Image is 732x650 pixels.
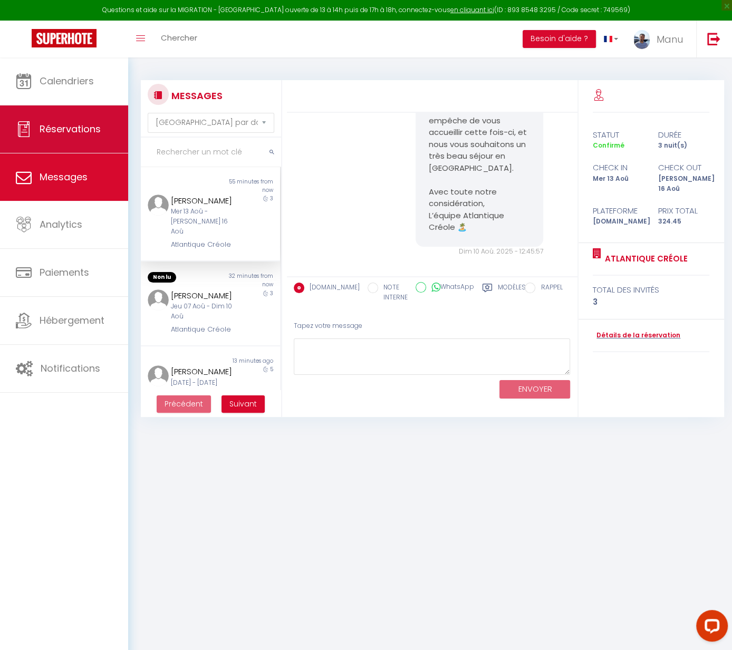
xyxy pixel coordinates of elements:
[210,357,280,365] div: 13 minutes ago
[40,314,104,327] span: Hébergement
[40,218,82,231] span: Analytics
[270,195,273,202] span: 3
[499,380,570,399] button: ENVOYER
[270,365,273,373] span: 5
[651,129,717,141] div: durée
[148,195,169,216] img: ...
[535,283,562,294] label: RAPPEL
[171,365,238,378] div: [PERSON_NAME]
[169,84,223,108] h3: MESSAGES
[586,161,651,174] div: check in
[634,30,650,49] img: ...
[161,32,197,43] span: Chercher
[40,122,101,135] span: Réservations
[210,178,280,195] div: 55 minutes from now
[626,21,696,57] a: ... Manu
[41,362,100,375] span: Notifications
[148,289,169,311] img: ...
[426,282,474,294] label: WhatsApp
[378,283,408,303] label: NOTE INTERNE
[221,395,265,413] button: Next
[171,207,238,237] div: Mer 13 Aoû - [PERSON_NAME] 16 Aoû
[171,302,238,322] div: Jeu 07 Aoû - Dim 10 Aoû
[210,272,280,289] div: 32 minutes from now
[586,217,651,227] div: [DOMAIN_NAME]
[171,239,238,250] div: Atlantique Créole
[304,283,360,294] label: [DOMAIN_NAME]
[171,289,238,302] div: [PERSON_NAME]
[153,21,205,57] a: Chercher
[593,284,709,296] div: total des invités
[601,253,688,265] a: Atlantique Créole
[40,74,94,88] span: Calendriers
[450,5,494,14] a: en cliquant ici
[651,217,717,227] div: 324.45
[498,283,526,304] label: Modèles
[523,30,596,48] button: Besoin d'aide ?
[651,205,717,217] div: Prix total
[707,32,720,45] img: logout
[270,289,273,297] span: 3
[416,247,543,257] div: Dim 10 Aoû. 2025 - 12:45:57
[586,174,651,194] div: Mer 13 Aoû
[40,170,88,183] span: Messages
[294,313,571,339] div: Tapez votre message
[651,174,717,194] div: [PERSON_NAME] 16 Aoû
[165,399,203,409] span: Précédent
[148,365,169,386] img: ...
[157,395,211,413] button: Previous
[171,195,238,207] div: [PERSON_NAME]
[593,331,680,341] a: Détails de la réservation
[657,33,683,46] span: Manu
[148,272,176,283] span: Non lu
[586,129,651,141] div: statut
[593,141,624,150] span: Confirmé
[32,29,97,47] img: Super Booking
[593,296,709,308] div: 3
[688,606,732,650] iframe: LiveChat chat widget
[229,399,257,409] span: Suivant
[586,205,651,217] div: Plateforme
[40,266,89,279] span: Paiements
[141,138,281,167] input: Rechercher un mot clé
[651,161,717,174] div: check out
[651,141,717,151] div: 3 nuit(s)
[171,378,238,388] div: [DATE] - [DATE]
[171,324,238,335] div: Atlantique Créole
